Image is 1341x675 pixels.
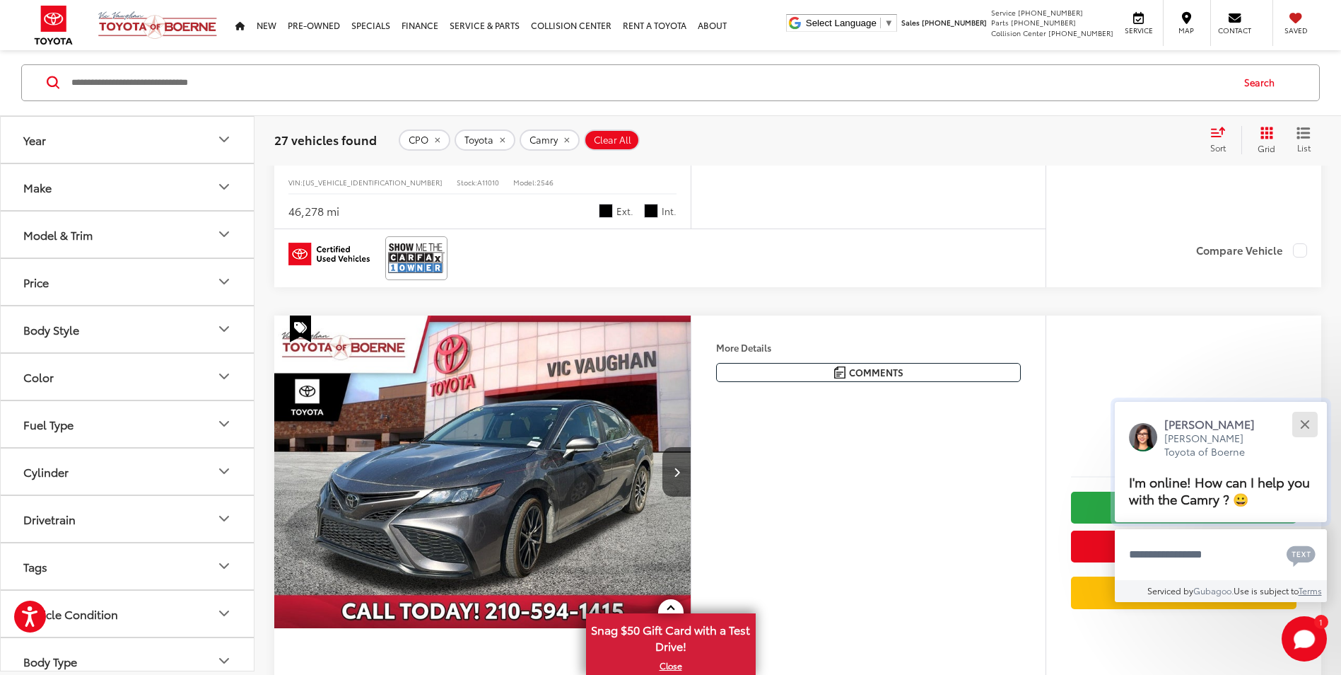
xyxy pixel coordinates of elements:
[288,177,303,187] span: VIN:
[520,129,580,151] button: remove Camry
[23,275,49,289] div: Price
[288,243,370,265] img: Toyota Certified Used Vehicles
[662,447,691,497] button: Next image
[216,511,233,528] div: Drivetrain
[1048,28,1113,38] span: [PHONE_NUMBER]
[23,512,76,526] div: Drivetrain
[409,134,428,146] span: CPO
[1,401,255,447] button: Fuel TypeFuel Type
[216,416,233,433] div: Fuel Type
[23,654,77,668] div: Body Type
[537,177,554,187] span: 2546
[616,204,633,218] span: Ext.
[1299,584,1322,596] a: Terms
[1,306,255,352] button: Body StyleBody Style
[1319,618,1323,625] span: 1
[216,558,233,575] div: Tags
[901,17,920,28] span: Sales
[1196,243,1307,258] label: Compare Vehicle
[1115,529,1327,580] textarea: Type your message
[1071,492,1296,524] a: Check Availability
[1203,126,1241,154] button: Select sort value
[991,28,1046,38] span: Collision Center
[23,607,118,621] div: Vehicle Condition
[662,204,677,218] span: Int.
[274,316,692,629] div: 2024 Toyota Camry SE 0
[1231,65,1295,100] button: Search
[716,363,1021,382] button: Comments
[991,7,1016,18] span: Service
[1164,432,1269,459] p: [PERSON_NAME] Toyota of Boerne
[529,134,558,146] span: Camry
[23,560,47,573] div: Tags
[1011,17,1076,28] span: [PHONE_NUMBER]
[216,606,233,623] div: Vehicle Condition
[1,259,255,305] button: PricePrice
[457,177,477,187] span: Stock:
[1123,25,1154,35] span: Service
[388,239,445,277] img: View CARFAX report
[216,274,233,291] div: Price
[216,463,233,480] div: Cylinder
[1,496,255,542] button: DrivetrainDrivetrain
[1,117,255,163] button: YearYear
[216,226,233,243] div: Model & Trim
[216,179,233,196] div: Make
[216,369,233,386] div: Color
[399,129,450,151] button: remove true
[1241,126,1286,154] button: Grid View
[1234,584,1299,596] span: Use is subject to
[1296,142,1311,154] span: List
[884,18,894,28] span: ▼
[23,228,93,241] div: Model & Trim
[23,465,69,478] div: Cylinder
[644,204,658,218] span: Black
[303,177,443,187] span: [US_VEHICLE_IDENTIFICATION_NUMBER]
[1,164,255,210] button: MakeMake
[599,204,613,218] span: Black
[98,11,218,40] img: Vic Vaughan Toyota of Boerne
[584,129,640,151] button: Clear All
[1282,616,1327,662] svg: Start Chat
[1171,25,1202,35] span: Map
[274,131,377,148] span: 27 vehicles found
[922,17,987,28] span: [PHONE_NUMBER]
[23,417,74,431] div: Fuel Type
[23,180,52,194] div: Make
[23,323,79,336] div: Body Style
[288,203,339,219] div: 46,278 mi
[23,370,54,383] div: Color
[1258,142,1275,154] span: Grid
[1,354,255,400] button: ColorColor
[1129,472,1310,508] span: I'm online! How can I help you with the Camry ? 😀
[290,316,311,342] span: Special
[1071,437,1296,451] span: [DATE] Price:
[274,316,692,630] img: 2024 Toyota Camry SE
[1,591,255,637] button: Vehicle ConditionVehicle Condition
[1282,538,1320,570] button: Chat with SMS
[1147,584,1193,596] span: Serviced by
[274,316,692,629] a: 2024 Toyota Camry SE2024 Toyota Camry SE2024 Toyota Camry SE2024 Toyota Camry SE
[70,66,1231,100] input: Search by Make, Model, or Keyword
[716,342,1021,352] h4: More Details
[23,133,46,146] div: Year
[587,615,754,658] span: Snag $50 Gift Card with a Test Drive!
[216,321,233,338] div: Body Style
[477,177,499,187] span: A11010
[1,543,255,589] button: TagsTags
[216,653,233,670] div: Body Type
[1282,616,1327,662] button: Toggle Chat Window
[216,132,233,149] div: Year
[1,449,255,495] button: CylinderCylinder
[1018,7,1083,18] span: [PHONE_NUMBER]
[1115,402,1327,602] div: Close[PERSON_NAME][PERSON_NAME] Toyota of BoerneI'm online! How can I help you with the Camry ? 😀...
[849,366,903,379] span: Comments
[1193,584,1234,596] a: Gubagoo.
[1280,25,1311,35] span: Saved
[1218,25,1251,35] span: Contact
[880,18,881,28] span: ​
[1287,544,1316,567] svg: Text
[455,129,515,151] button: remove Toyota
[1286,126,1321,154] button: List View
